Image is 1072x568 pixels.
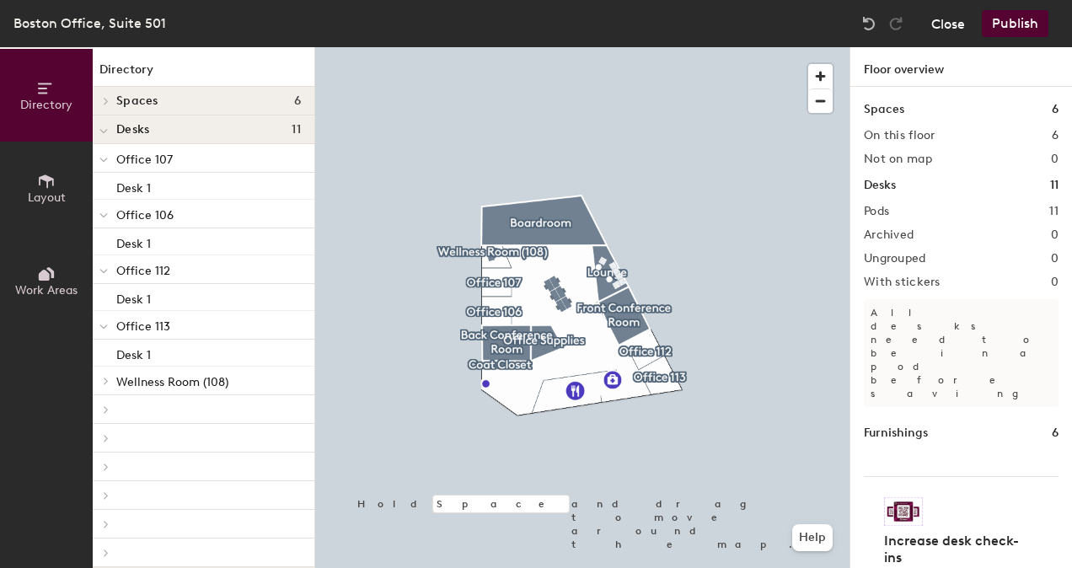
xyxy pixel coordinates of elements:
span: Work Areas [15,283,78,297]
h2: 0 [1051,153,1059,166]
h1: 11 [1050,176,1059,195]
h2: 0 [1051,276,1059,289]
p: All desks need to be in a pod before saving [864,299,1059,407]
span: Layout [28,190,66,205]
h1: Spaces [864,100,904,119]
p: Desk 1 [116,343,151,362]
span: Office 107 [116,153,173,167]
h2: Pods [864,205,889,218]
h2: Archived [864,228,914,242]
button: Close [931,10,965,37]
button: Help [792,524,833,551]
p: Desk 1 [116,176,151,196]
h2: 0 [1051,228,1059,242]
h2: On this floor [864,129,935,142]
h1: Furnishings [864,424,928,442]
p: Desk 1 [116,287,151,307]
h2: Not on map [864,153,932,166]
h2: 0 [1051,252,1059,265]
img: Undo [860,15,877,32]
h2: With stickers [864,276,941,289]
h1: Desks [864,176,896,195]
span: Desks [116,123,149,137]
img: Sticker logo [884,497,923,526]
p: Desk 1 [116,232,151,251]
h2: 11 [1049,205,1059,218]
h1: Directory [93,61,314,87]
span: Office 113 [116,319,170,334]
span: Wellness Room (108) [116,375,228,389]
img: Redo [887,15,904,32]
h2: 6 [1052,129,1059,142]
span: 6 [294,94,301,108]
h1: 6 [1052,100,1059,119]
span: Office 106 [116,208,174,222]
h1: 6 [1052,424,1059,442]
button: Publish [982,10,1048,37]
span: Office 112 [116,264,170,278]
h1: Floor overview [850,47,1072,87]
h2: Ungrouped [864,252,926,265]
span: Spaces [116,94,158,108]
div: Boston Office, Suite 501 [13,13,166,34]
span: Directory [20,98,72,112]
span: 11 [292,123,301,137]
h4: Increase desk check-ins [884,533,1028,566]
